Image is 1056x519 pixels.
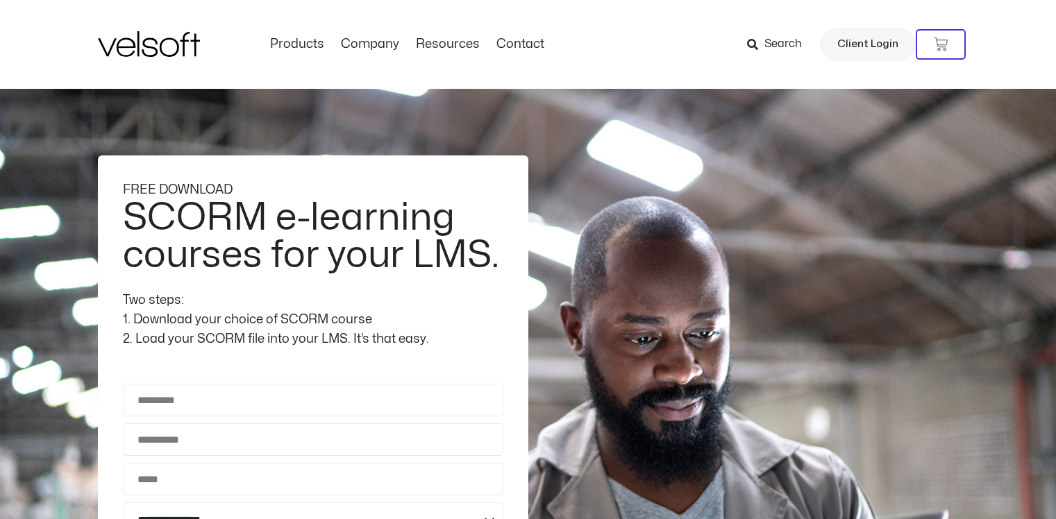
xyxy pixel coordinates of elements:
div: 1. Download your choice of SCORM course [123,310,503,330]
span: Client Login [837,35,898,53]
nav: Menu [262,37,553,52]
img: Velsoft Training Materials [98,31,200,57]
div: FREE DOWNLOAD [123,180,503,200]
a: ProductsMenu Toggle [262,37,333,52]
span: Search [764,35,802,53]
div: 2. Load your SCORM file into your LMS. It’s that easy. [123,330,503,349]
a: CompanyMenu Toggle [333,37,408,52]
a: ContactMenu Toggle [488,37,553,52]
a: Search [747,33,812,56]
a: ResourcesMenu Toggle [408,37,488,52]
a: Client Login [820,28,916,61]
h2: SCORM e-learning courses for your LMS. [123,199,500,274]
div: Two steps: [123,291,503,310]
